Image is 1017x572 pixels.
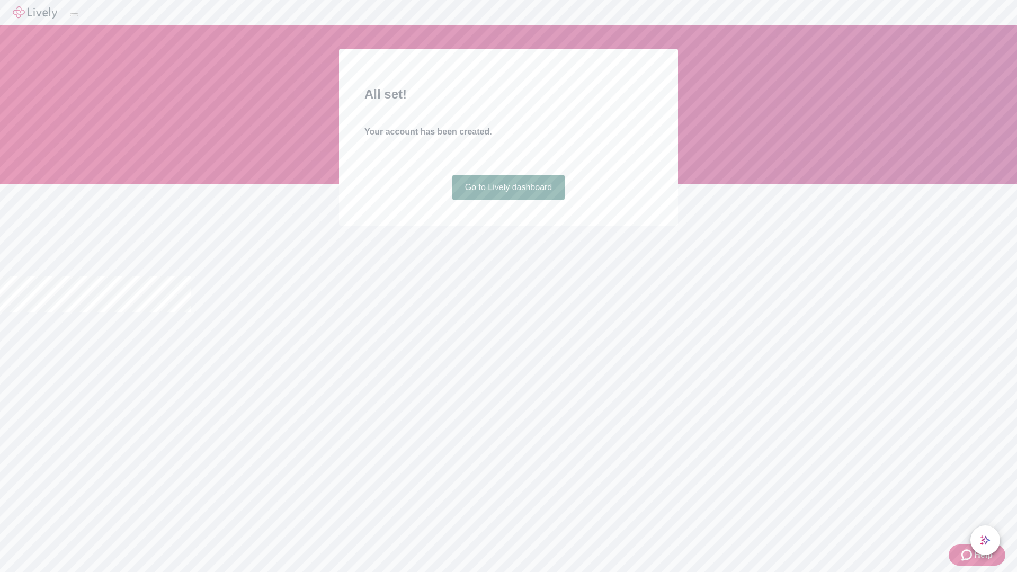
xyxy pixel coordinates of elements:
[949,544,1005,566] button: Zendesk support iconHelp
[452,175,565,200] a: Go to Lively dashboard
[980,535,991,546] svg: Lively AI Assistant
[70,13,78,16] button: Log out
[970,525,1000,555] button: chat
[961,549,974,561] svg: Zendesk support icon
[364,126,653,138] h4: Your account has been created.
[13,6,57,19] img: Lively
[974,549,993,561] span: Help
[364,85,653,104] h2: All set!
